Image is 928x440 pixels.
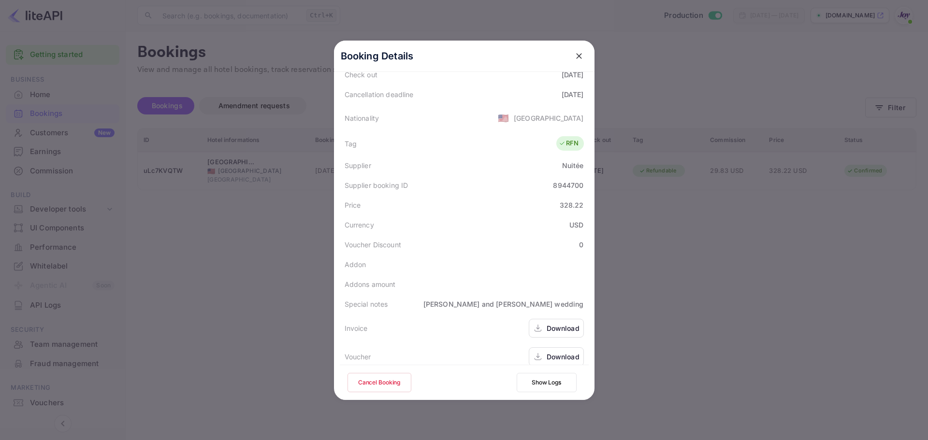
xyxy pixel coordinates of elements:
button: Cancel Booking [348,373,411,392]
div: 328.22 [560,200,584,210]
div: [DATE] [562,70,584,80]
span: United States [498,109,509,127]
div: [PERSON_NAME] and [PERSON_NAME] wedding [423,299,584,309]
div: Currency [345,220,374,230]
div: Nationality [345,113,379,123]
div: Addons amount [345,279,396,289]
div: Check out [345,70,377,80]
div: USD [569,220,583,230]
div: Voucher Discount [345,240,401,250]
div: Voucher [345,352,371,362]
div: Supplier [345,160,371,170]
button: Show Logs [517,373,577,392]
div: Download [547,323,580,333]
div: Special notes [345,299,388,309]
div: [DATE] [562,89,584,99]
button: close [570,47,588,65]
div: RFN [559,139,579,148]
div: Invoice [345,323,368,333]
div: Nuitée [562,160,584,170]
div: [GEOGRAPHIC_DATA] [514,113,584,123]
div: 0 [579,240,583,250]
div: Cancellation deadline [345,89,414,99]
div: Tag [345,139,357,149]
div: Download [547,352,580,362]
div: Addon [345,259,366,270]
div: Price [345,200,361,210]
div: Supplier booking ID [345,180,408,190]
div: 8944700 [553,180,583,190]
p: Booking Details [341,49,414,63]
